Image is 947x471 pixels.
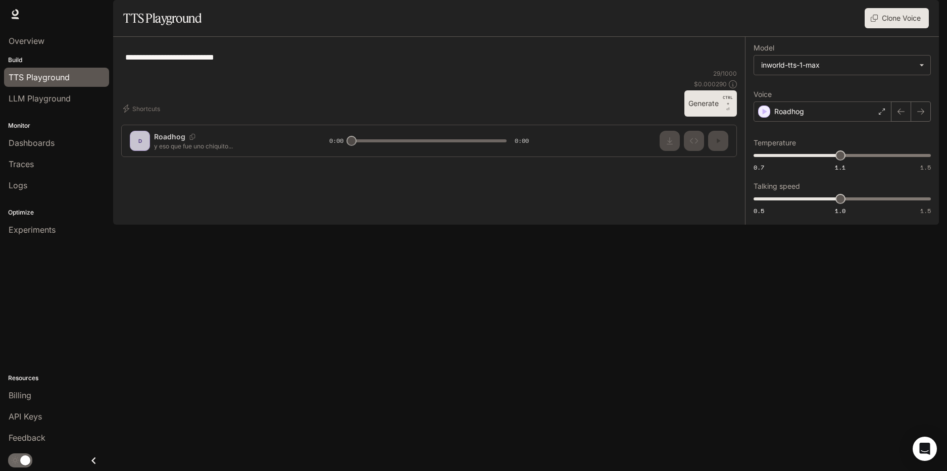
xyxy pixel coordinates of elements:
div: inworld-tts-1-max [754,56,930,75]
span: 0.5 [754,206,764,215]
p: Voice [754,91,772,98]
button: Shortcuts [121,100,164,117]
button: GenerateCTRL +⏎ [684,90,737,117]
span: 0.7 [754,163,764,172]
span: 1.5 [920,163,931,172]
button: Clone Voice [865,8,929,28]
div: inworld-tts-1-max [761,60,914,70]
p: CTRL + [723,94,733,107]
div: Open Intercom Messenger [913,437,937,461]
p: 29 / 1000 [713,69,737,78]
p: $ 0.000290 [694,80,727,88]
p: ⏎ [723,94,733,113]
h1: TTS Playground [123,8,202,28]
p: Talking speed [754,183,800,190]
p: Roadhog [774,107,804,117]
span: 1.5 [920,206,931,215]
p: Model [754,44,774,51]
span: 1.0 [835,206,845,215]
p: Temperature [754,139,796,146]
span: 1.1 [835,163,845,172]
